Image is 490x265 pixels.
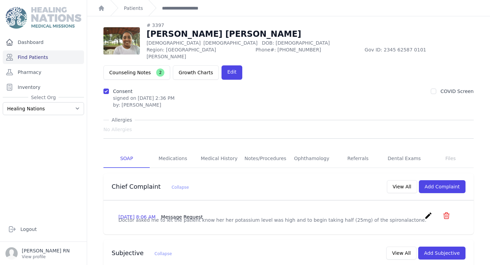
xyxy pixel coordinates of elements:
p: [DATE] 8:06 AM [118,214,203,220]
a: Edit [222,65,242,80]
a: Files [427,150,474,168]
nav: Tabs [103,150,474,168]
span: 2 [156,68,164,77]
a: Inventory [3,80,84,94]
img: Medical Missions EMR [5,7,81,29]
a: SOAP [103,150,150,168]
a: Referrals [335,150,381,168]
span: Message Request [161,214,203,220]
a: Growth Charts [173,65,219,80]
a: Dashboard [3,35,84,49]
span: Select Org [28,94,59,101]
span: No Allergies [103,126,132,133]
button: Add Complaint [419,180,465,193]
span: [DEMOGRAPHIC_DATA] [203,40,258,46]
span: Collapse [154,251,172,256]
span: DOB: [DEMOGRAPHIC_DATA] [262,40,330,46]
a: Notes/Procedures [242,150,289,168]
button: View All [386,247,416,260]
a: Dental Exams [381,150,427,168]
h3: Chief Complaint [112,183,189,191]
h1: [PERSON_NAME] [PERSON_NAME] [147,29,474,40]
a: Find Patients [3,50,84,64]
a: [PERSON_NAME] RN View profile [5,247,81,260]
a: create [424,215,434,221]
div: by: [PERSON_NAME] [113,102,175,108]
p: Doctor asked me to let the patient know her her potassium level was high and to begin taking half... [118,217,459,223]
label: Consent [113,89,132,94]
p: [DEMOGRAPHIC_DATA] [147,40,474,46]
span: Region: [GEOGRAPHIC_DATA][PERSON_NAME] [147,46,251,60]
label: COVID Screen [440,89,474,94]
button: Counseling Notes2 [103,65,170,80]
span: Collapse [171,185,189,190]
a: Ophthamology [289,150,335,168]
p: signed on [DATE] 2:36 PM [113,95,175,102]
a: Medications [150,150,196,168]
span: Allergies [109,116,135,123]
button: Add Subjective [418,247,465,260]
p: View profile [22,254,70,260]
div: # 3397 [147,22,474,29]
span: Gov ID: 2345 62587 0101 [365,46,474,60]
a: Logout [5,222,81,236]
a: Patients [124,5,143,12]
p: [PERSON_NAME] RN [22,247,70,254]
a: Medical History [196,150,242,168]
i: create [424,212,432,220]
button: View All [387,180,417,193]
img: wAAACV0RVh0ZGF0ZTpjcmVhdGUAMjAyNC0wNi0yNFQyMDozNzozMyswMDowMOjbhgoAAAAldEVYdGRhdGU6bW9kaWZ5ADIwMj... [103,27,140,54]
h3: Subjective [112,249,172,257]
span: Phone#: [PHONE_NUMBER] [256,46,360,60]
a: Pharmacy [3,65,84,79]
